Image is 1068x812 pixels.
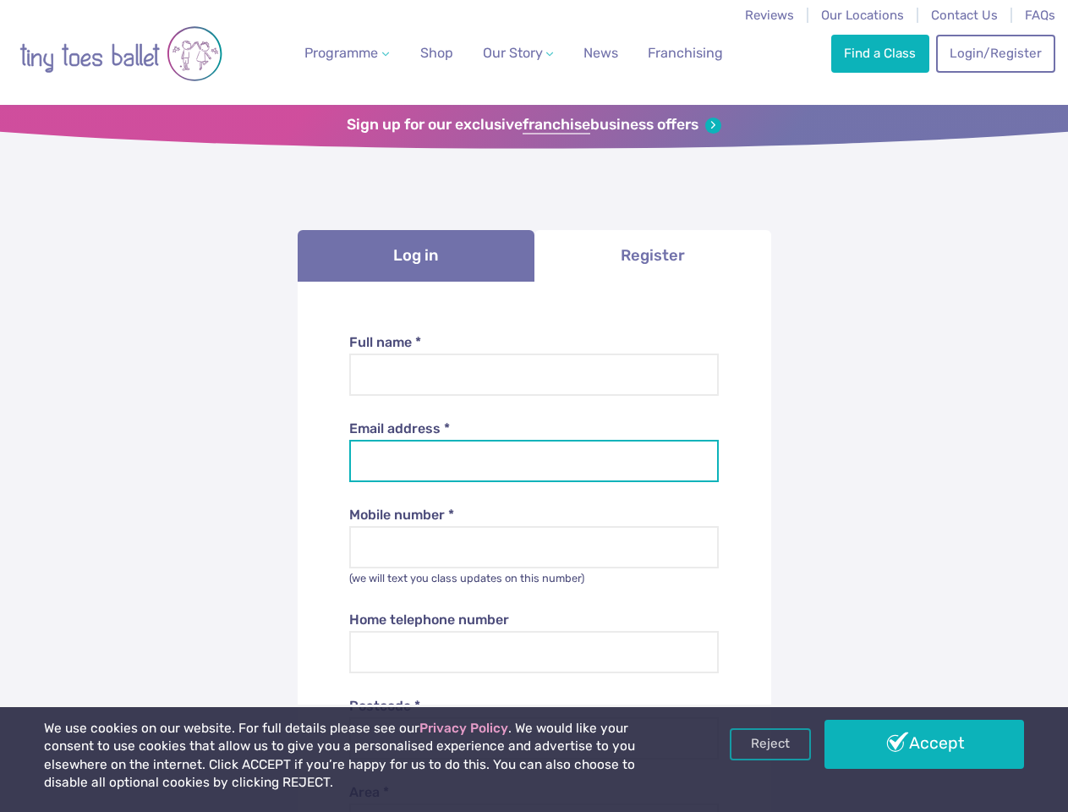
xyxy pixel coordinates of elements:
[936,35,1054,72] a: Login/Register
[420,45,453,61] span: Shop
[349,611,719,629] label: Home telephone number
[1025,8,1055,23] a: FAQs
[349,420,719,438] label: Email address *
[298,36,396,70] a: Programme
[349,333,719,352] label: Full name *
[641,36,730,70] a: Franchising
[831,35,929,72] a: Find a Class
[349,697,719,716] label: Postcode *
[483,45,543,61] span: Our Story
[745,8,794,23] a: Reviews
[298,230,534,282] a: Log in
[347,116,721,134] a: Sign up for our exclusivefranchisebusiness offers
[523,116,590,134] strong: franchise
[475,36,560,70] a: Our Story
[304,45,378,61] span: Programme
[730,728,811,760] a: Reject
[419,721,508,736] a: Privacy Policy
[19,11,222,96] img: tiny toes ballet
[577,36,625,70] a: News
[349,572,584,584] small: (we will text you class updates on this number)
[931,8,998,23] a: Contact Us
[583,45,618,61] span: News
[824,720,1024,769] a: Accept
[349,506,719,524] label: Mobile number *
[648,45,723,61] span: Franchising
[821,8,904,23] a: Our Locations
[44,720,681,793] p: We use cookies on our website. For full details please see our . We would like your consent to us...
[414,36,460,70] a: Shop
